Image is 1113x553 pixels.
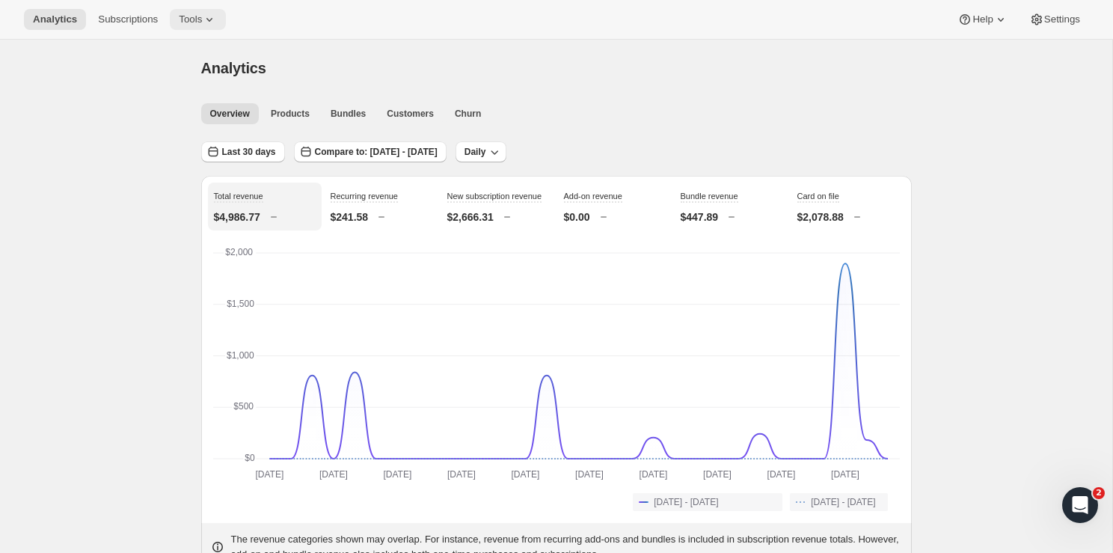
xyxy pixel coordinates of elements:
text: [DATE] [767,469,795,480]
span: Compare to: [DATE] - [DATE] [315,146,438,158]
button: Last 30 days [201,141,285,162]
button: [DATE] - [DATE] [790,493,887,511]
span: Analytics [201,60,266,76]
span: Daily [464,146,486,158]
p: $2,078.88 [797,210,844,224]
text: [DATE] [575,469,604,480]
text: $1,000 [227,350,254,361]
span: 2 [1093,487,1105,499]
text: [DATE] [831,469,859,480]
button: Tools [170,9,226,30]
button: Daily [456,141,507,162]
span: Card on file [797,192,839,201]
span: Recurring revenue [331,192,399,201]
text: [DATE] [383,469,411,480]
p: $2,666.31 [447,210,494,224]
span: [DATE] - [DATE] [811,496,875,508]
text: [DATE] [703,469,732,480]
span: Tools [179,13,202,25]
text: [DATE] [511,469,539,480]
span: Overview [210,108,250,120]
p: $4,986.77 [214,210,260,224]
button: [DATE] - [DATE] [633,493,782,511]
p: $0.00 [564,210,590,224]
span: Churn [455,108,481,120]
text: [DATE] [255,469,283,480]
span: Help [972,13,993,25]
button: Subscriptions [89,9,167,30]
span: Settings [1044,13,1080,25]
button: Settings [1020,9,1089,30]
span: Total revenue [214,192,263,201]
text: [DATE] [639,469,667,480]
span: [DATE] - [DATE] [654,496,718,508]
span: Bundles [331,108,366,120]
p: $241.58 [331,210,369,224]
span: Customers [387,108,434,120]
button: Help [948,9,1017,30]
text: $500 [233,401,254,412]
iframe: Intercom live chat [1062,487,1098,523]
p: $447.89 [681,210,719,224]
button: Compare to: [DATE] - [DATE] [294,141,447,162]
span: Subscriptions [98,13,158,25]
button: Analytics [24,9,86,30]
span: Bundle revenue [681,192,738,201]
text: $0 [245,453,255,463]
span: New subscription revenue [447,192,542,201]
span: Add-on revenue [564,192,622,201]
text: $2,000 [225,247,253,257]
text: [DATE] [447,469,476,480]
span: Last 30 days [222,146,276,158]
text: $1,500 [227,299,254,309]
text: [DATE] [319,469,348,480]
span: Products [271,108,310,120]
span: Analytics [33,13,77,25]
